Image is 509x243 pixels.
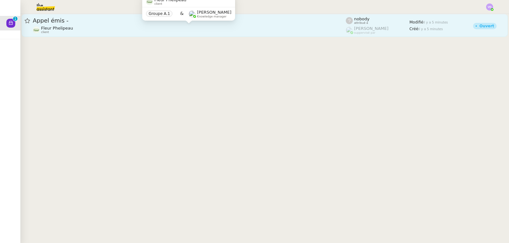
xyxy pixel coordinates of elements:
[354,26,388,31] span: [PERSON_NAME]
[486,3,493,10] img: svg
[418,27,443,31] span: il y a 5 minutes
[41,26,73,30] span: Fleur Phelipeau
[146,10,172,17] nz-tag: Groupe A.1
[409,27,418,31] span: Créé
[13,17,17,21] nz-badge-sup: 1
[33,18,346,24] span: Appel émis -
[197,10,231,15] span: [PERSON_NAME]
[33,26,346,34] app-user-detailed-label: client
[409,20,423,24] span: Modifié
[154,2,162,6] span: client
[189,10,196,17] img: users%2FyQfMwtYgTqhRP2YHWHmG2s2LYaD3%2Favatar%2Fprofile-pic.png
[354,31,375,35] span: suppervisé par
[423,21,448,24] span: il y a 5 minutes
[41,30,49,34] span: client
[346,17,409,25] app-user-label: attribué à
[33,26,40,33] img: 7f9b6497-4ade-4d5b-ae17-2cbe23708554
[14,17,17,22] p: 1
[346,26,409,34] app-user-label: suppervisé par
[354,17,369,21] span: nobody
[180,10,184,18] span: &
[346,27,353,34] img: users%2FyQfMwtYgTqhRP2YHWHmG2s2LYaD3%2Favatar%2Fprofile-pic.png
[197,15,227,18] span: Knowledge manager
[479,24,494,28] div: Ouvert
[189,10,231,18] app-user-label: Knowledge manager
[354,21,368,25] span: attribué à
